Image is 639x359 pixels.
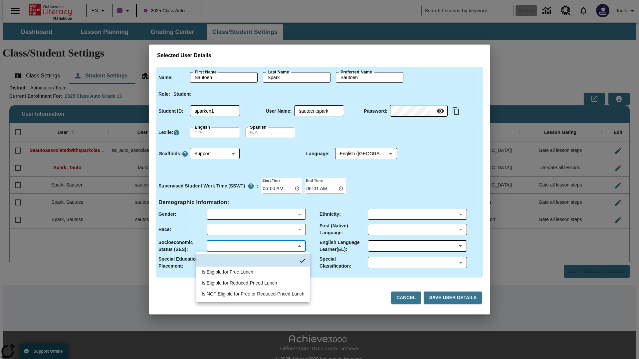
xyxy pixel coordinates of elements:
div: Is NOT Eligible for Free or Reduced-Priced Lunch [202,291,305,298]
div: Is Eligible for Free Lunch [202,269,253,276]
li: 13 [196,289,310,299]
div: Is Eligible for Reduced-Priced Lunch [202,280,277,287]
li: 11 [196,267,310,278]
li: No Item Selected [196,254,310,267]
li: 12 [196,278,310,289]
